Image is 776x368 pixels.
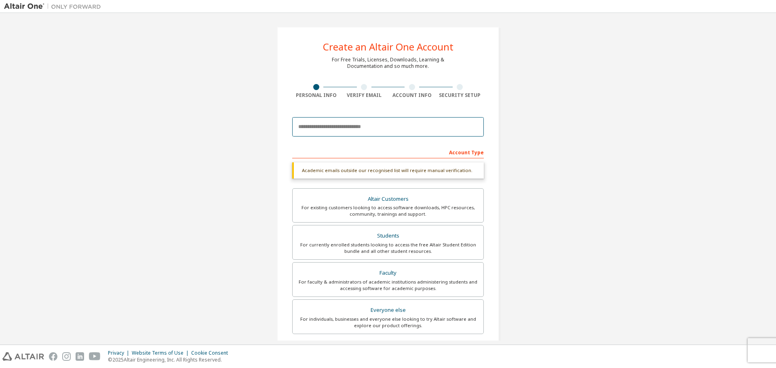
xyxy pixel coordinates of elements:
[292,92,340,99] div: Personal Info
[388,92,436,99] div: Account Info
[297,279,479,292] div: For faculty & administrators of academic institutions administering students and accessing softwa...
[297,230,479,242] div: Students
[2,352,44,361] img: altair_logo.svg
[108,356,233,363] p: © 2025 Altair Engineering, Inc. All Rights Reserved.
[108,350,132,356] div: Privacy
[297,193,479,205] div: Altair Customers
[191,350,233,356] div: Cookie Consent
[4,2,105,11] img: Altair One
[297,316,479,329] div: For individuals, businesses and everyone else looking to try Altair software and explore our prod...
[340,92,388,99] div: Verify Email
[323,42,453,52] div: Create an Altair One Account
[62,352,71,361] img: instagram.svg
[132,350,191,356] div: Website Terms of Use
[297,204,479,217] div: For existing customers looking to access software downloads, HPC resources, community, trainings ...
[436,92,484,99] div: Security Setup
[297,242,479,254] div: For currently enrolled students looking to access the free Altair Student Edition bundle and all ...
[89,352,101,361] img: youtube.svg
[332,57,444,69] div: For Free Trials, Licenses, Downloads, Learning & Documentation and so much more.
[297,305,479,316] div: Everyone else
[292,162,484,179] div: Academic emails outside our recognised list will require manual verification.
[292,145,484,158] div: Account Type
[297,267,479,279] div: Faculty
[76,352,84,361] img: linkedin.svg
[49,352,57,361] img: facebook.svg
